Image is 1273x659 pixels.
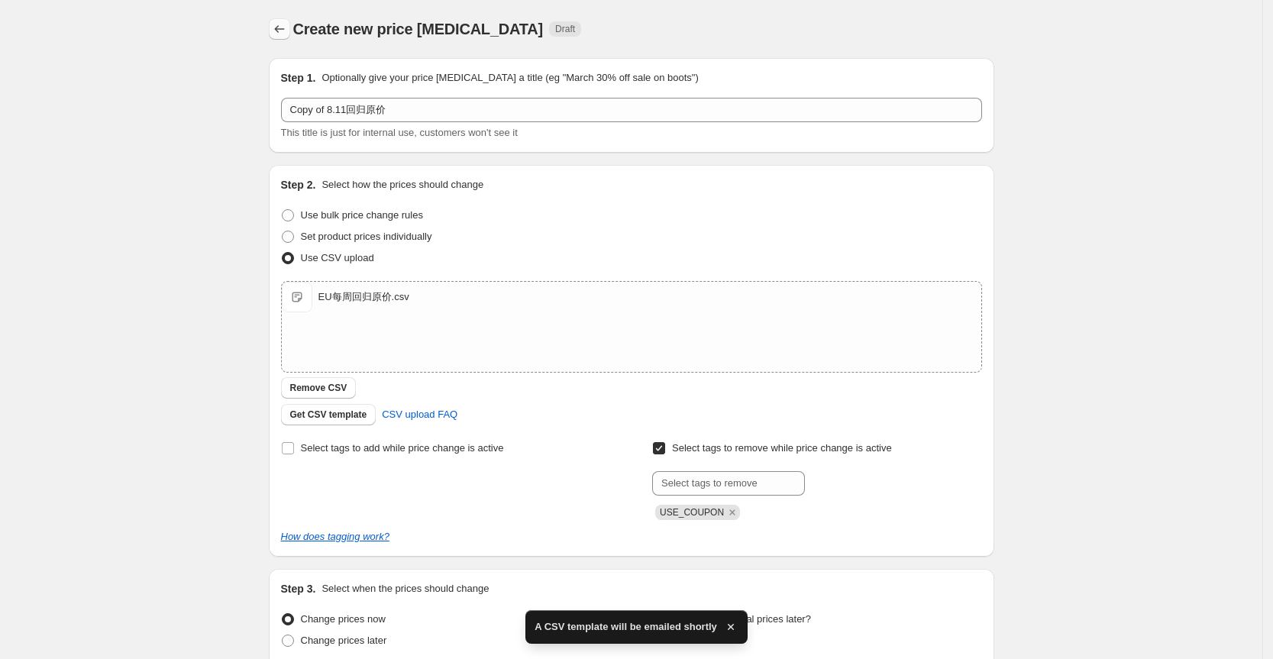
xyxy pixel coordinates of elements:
h2: Step 3. [281,581,316,596]
span: Create new price [MEDICAL_DATA] [293,21,544,37]
a: How does tagging work? [281,531,389,542]
button: Remove USE_COUPON [725,506,739,519]
h2: Step 1. [281,70,316,86]
input: 30% off holiday sale [281,98,982,122]
p: Optionally give your price [MEDICAL_DATA] a title (eg "March 30% off sale on boots") [321,70,698,86]
button: Price change jobs [269,18,290,40]
span: This title is just for internal use, customers won't see it [281,127,518,138]
span: Select tags to add while price change is active [301,442,504,454]
span: CSV upload FAQ [382,407,457,422]
div: EU每周回归原价.csv [318,289,409,305]
h2: Step 2. [281,177,316,192]
span: Use CSV upload [301,252,374,263]
button: Remove CSV [281,377,357,399]
span: Draft [555,23,575,35]
span: Use bulk price change rules [301,209,423,221]
p: Select how the prices should change [321,177,483,192]
span: USE_COUPON [660,507,724,518]
p: Select when the prices should change [321,581,489,596]
button: Get CSV template [281,404,376,425]
a: CSV upload FAQ [373,402,467,427]
span: Change prices later [301,635,387,646]
span: Set product prices individually [301,231,432,242]
input: Select tags to remove [652,471,805,496]
span: Remove CSV [290,382,347,394]
span: Change prices now [301,613,386,625]
span: Get CSV template [290,409,367,421]
span: A CSV template will be emailed shortly [535,619,717,635]
span: Select tags to remove while price change is active [672,442,892,454]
